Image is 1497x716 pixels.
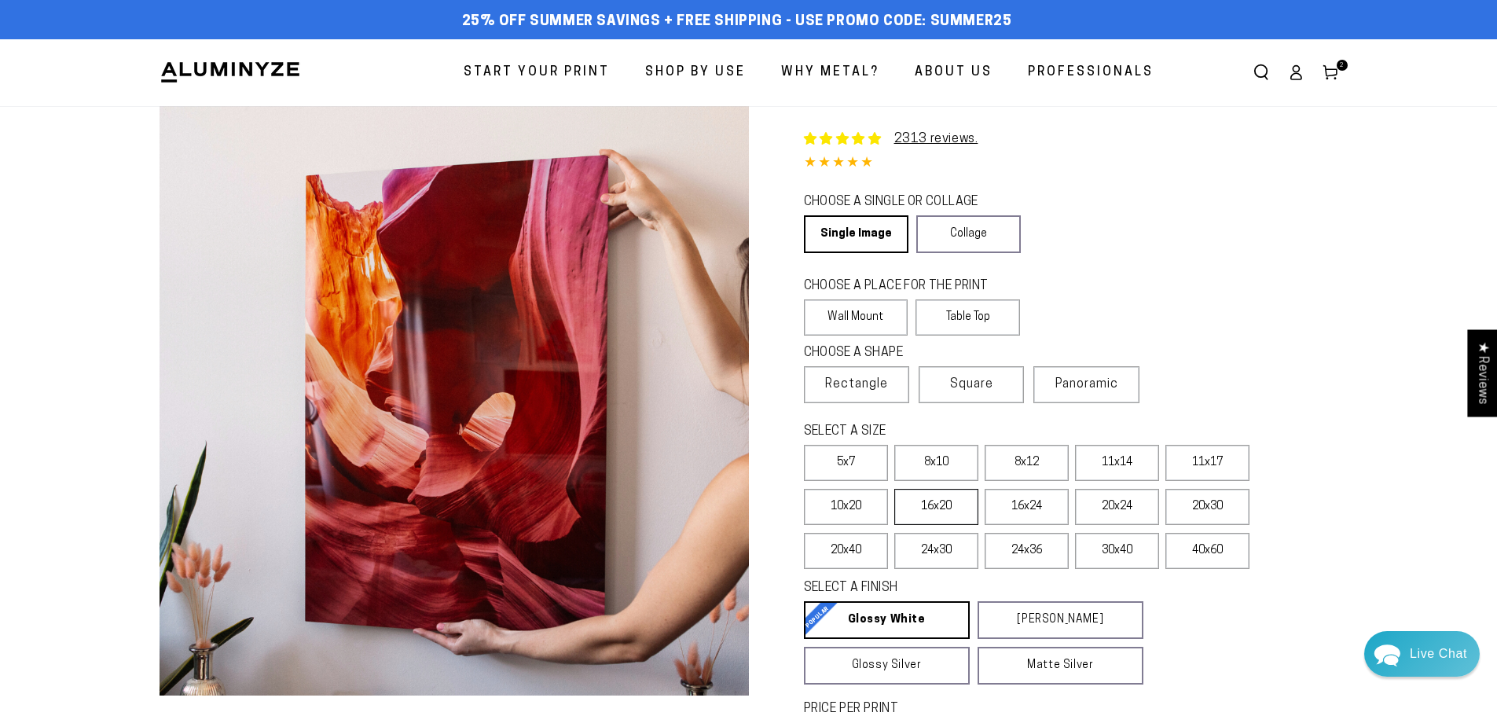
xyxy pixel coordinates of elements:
[804,344,1008,362] legend: CHOOSE A SHAPE
[985,445,1069,481] label: 8x12
[894,533,978,569] label: 24x30
[1028,61,1154,84] span: Professionals
[804,489,888,525] label: 10x20
[1244,55,1279,90] summary: Search our site
[804,579,1106,597] legend: SELECT A FINISH
[804,215,908,253] a: Single Image
[1467,329,1497,417] div: Click to open Judge.me floating reviews tab
[804,423,1118,441] legend: SELECT A SIZE
[464,61,610,84] span: Start Your Print
[1364,631,1480,677] div: Chat widget toggle
[950,375,993,394] span: Square
[978,601,1143,639] a: [PERSON_NAME]
[769,52,891,94] a: Why Metal?
[1410,631,1467,677] div: Contact Us Directly
[804,277,1006,296] legend: CHOOSE A PLACE FOR THE PRINT
[804,152,1338,175] div: 4.85 out of 5.0 stars
[804,601,970,639] a: Glossy White
[462,13,1012,31] span: 25% off Summer Savings + Free Shipping - Use Promo Code: SUMMER25
[985,489,1069,525] label: 16x24
[645,61,746,84] span: Shop By Use
[916,215,1021,253] a: Collage
[1016,52,1165,94] a: Professionals
[804,299,908,336] label: Wall Mount
[804,445,888,481] label: 5x7
[1165,489,1249,525] label: 20x30
[452,52,622,94] a: Start Your Print
[978,647,1143,685] a: Matte Silver
[804,193,1007,211] legend: CHOOSE A SINGLE OR COLLAGE
[1165,445,1249,481] label: 11x17
[633,52,758,94] a: Shop By Use
[1055,378,1118,391] span: Panoramic
[894,133,978,145] a: 2313 reviews.
[160,61,301,84] img: Aluminyze
[781,61,879,84] span: Why Metal?
[1075,445,1159,481] label: 11x14
[1075,489,1159,525] label: 20x24
[825,375,888,394] span: Rectangle
[894,489,978,525] label: 16x20
[915,299,1020,336] label: Table Top
[1165,533,1249,569] label: 40x60
[903,52,1004,94] a: About Us
[915,61,992,84] span: About Us
[985,533,1069,569] label: 24x36
[1340,60,1345,71] span: 2
[804,533,888,569] label: 20x40
[1075,533,1159,569] label: 30x40
[894,445,978,481] label: 8x10
[804,647,970,685] a: Glossy Silver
